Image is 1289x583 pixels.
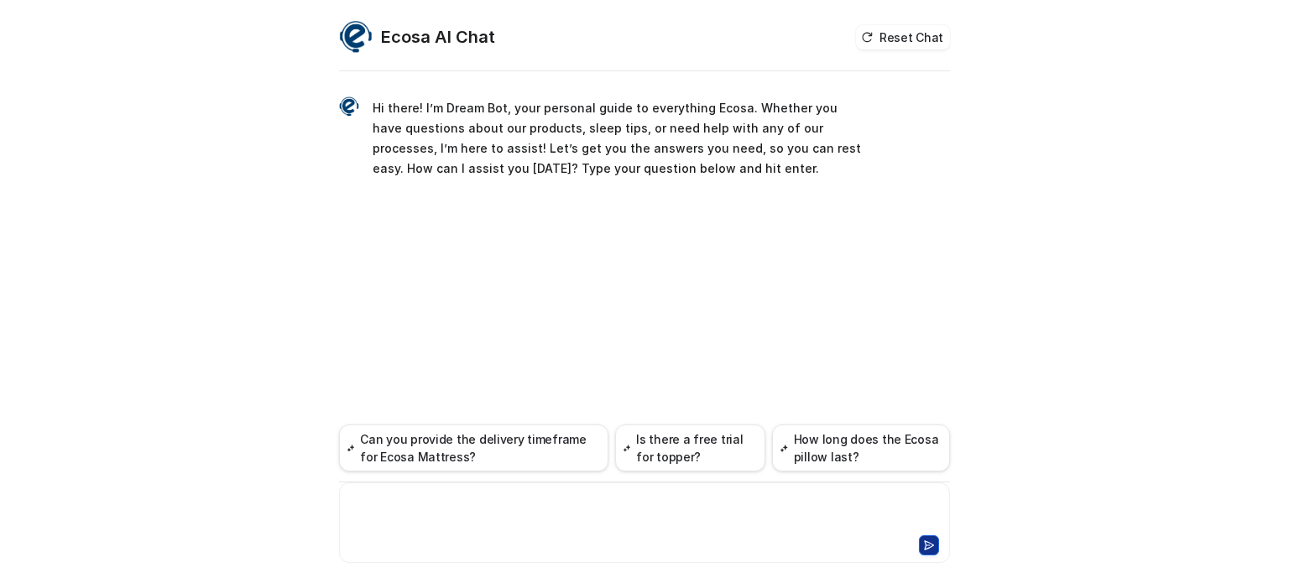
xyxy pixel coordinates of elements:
[615,424,765,471] button: Is there a free trial for topper?
[381,25,495,49] h2: Ecosa AI Chat
[339,20,373,54] img: Widget
[339,96,359,117] img: Widget
[373,98,864,179] p: Hi there! I’m Dream Bot, your personal guide to everything Ecosa. Whether you have questions abou...
[772,424,950,471] button: How long does the Ecosa pillow last?
[856,25,950,49] button: Reset Chat
[339,424,608,471] button: Can you provide the delivery timeframe for Ecosa Mattress?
